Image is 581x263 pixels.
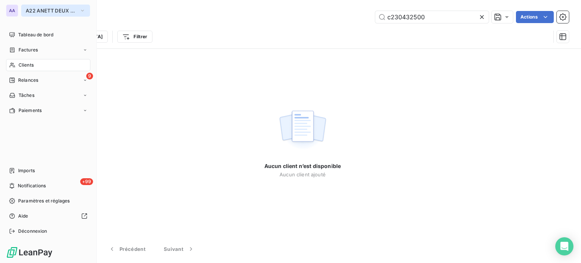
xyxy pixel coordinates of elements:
[155,241,204,257] button: Suivant
[18,228,47,235] span: Déconnexion
[19,62,34,68] span: Clients
[18,77,38,84] span: Relances
[18,198,70,204] span: Paramètres et réglages
[18,31,53,38] span: Tableau de bord
[6,246,53,258] img: Logo LeanPay
[117,31,152,43] button: Filtrer
[6,5,18,17] div: AA
[19,107,42,114] span: Paiements
[18,213,28,219] span: Aide
[80,178,93,185] span: +99
[278,106,327,153] img: empty state
[19,92,34,99] span: Tâches
[375,11,489,23] input: Rechercher
[86,73,93,79] span: 9
[280,171,326,177] span: Aucun client ajouté
[555,237,573,255] div: Open Intercom Messenger
[264,162,341,170] span: Aucun client n’est disponible
[19,47,38,53] span: Factures
[99,241,155,257] button: Précédent
[516,11,554,23] button: Actions
[26,8,76,14] span: A22 ANETT DEUX CENTRE LOIRE
[6,210,90,222] a: Aide
[18,167,35,174] span: Imports
[18,182,46,189] span: Notifications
